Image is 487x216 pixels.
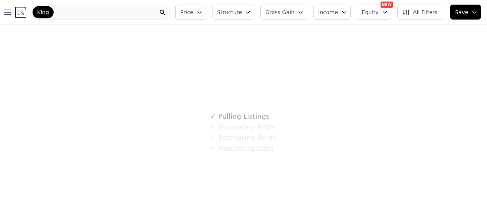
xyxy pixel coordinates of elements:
[362,8,379,16] span: Equity
[402,8,438,16] span: All Filters
[210,122,275,133] div: Estimating ARVs
[37,8,49,16] span: King
[210,143,273,154] div: Populating Data
[450,5,481,20] button: Save
[313,5,351,20] button: Income
[210,111,270,122] div: Pulling Listings
[210,133,276,143] div: Estimating Rents
[318,8,338,16] span: Income
[397,5,444,20] button: All Filters
[210,145,216,152] span: ✓
[212,5,254,20] button: Structure
[180,8,193,16] span: Price
[210,134,216,142] span: ✓
[210,113,216,120] span: ✓
[357,5,391,20] button: Equity
[175,5,206,20] button: Price
[217,8,242,16] span: Structure
[15,7,26,18] img: Lotside
[265,8,294,16] span: Gross Gain
[260,5,307,20] button: Gross Gain
[381,2,393,8] div: NEW
[455,8,468,16] span: Save
[210,123,216,131] span: ✓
